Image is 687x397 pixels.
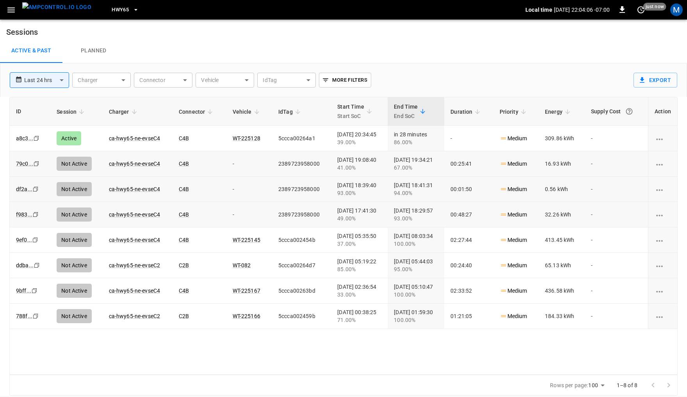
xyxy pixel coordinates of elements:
p: Medium [500,312,527,320]
span: Vehicle [233,107,262,116]
div: [DATE] 08:03:34 [394,232,438,248]
th: ID [10,97,50,126]
td: 309.86 kWh [539,126,585,151]
a: 79c0... [16,161,33,167]
td: - [585,151,648,177]
td: - [585,126,648,151]
div: copy [33,134,41,143]
div: 95.00% [394,265,438,273]
a: C4B [179,161,189,167]
p: Medium [500,236,527,244]
p: Medium [500,261,527,270]
p: Medium [500,287,527,295]
div: copy [32,312,40,320]
div: Not Active [57,182,92,196]
div: copy [32,185,40,193]
td: 00:01:50 [444,177,493,202]
a: C4B [179,211,189,218]
a: WT-225128 [233,135,260,141]
div: 67.00% [394,164,438,172]
div: 86.00% [394,138,438,146]
span: Priority [500,107,529,116]
td: 2389723958000 [272,177,331,202]
div: charging session options [655,236,671,244]
span: IdTag [278,107,303,116]
td: - [585,278,648,304]
td: 16.93 kWh [539,151,585,177]
span: Start TimeStart SoC [337,102,374,121]
div: Not Active [57,258,92,272]
button: More Filters [319,73,371,88]
p: Medium [500,134,527,143]
td: - [226,202,272,227]
div: copy [33,261,41,270]
div: [DATE] 19:08:40 [337,156,381,172]
span: End TimeEnd SoC [394,102,428,121]
td: 65.13 kWh [539,253,585,278]
td: 01:21:05 [444,304,493,329]
div: Not Active [57,309,92,323]
div: charging session options [655,134,671,142]
span: Duration [450,107,482,116]
a: C4B [179,186,189,192]
div: [DATE] 05:10:47 [394,283,438,299]
td: - [585,202,648,227]
span: HWY65 [112,5,129,14]
div: copy [32,210,40,219]
td: - [585,227,648,253]
a: C2B [179,313,189,319]
p: Medium [500,211,527,219]
a: WT-225167 [233,288,260,294]
div: 93.00% [337,189,381,197]
div: 100 [588,380,607,391]
a: ca-hwy65-ne-evseC4 [109,211,160,218]
a: C2B [179,262,189,268]
div: [DATE] 05:35:50 [337,232,381,248]
div: 94.00% [394,189,438,197]
img: ampcontrol.io logo [22,2,91,12]
td: 436.58 kWh [539,278,585,304]
a: 9ef0... [16,237,32,243]
a: ca-hwy65-ne-evseC4 [109,135,160,141]
span: Session [57,107,87,116]
a: df2a... [16,186,32,192]
p: 1–8 of 8 [617,381,637,389]
div: Last 24 hrs [24,73,69,88]
td: 5ccca00263bd [272,278,331,304]
div: 71.00% [337,316,381,324]
p: Local time [525,6,552,14]
div: [DATE] 18:41:31 [394,181,438,197]
button: Export [634,73,677,88]
div: 100.00% [394,240,438,248]
div: [DATE] 17:41:30 [337,207,381,222]
div: 39.00% [337,138,381,146]
div: [DATE] 05:44:03 [394,258,438,273]
a: C4B [179,288,189,294]
td: - [585,177,648,202]
td: 32.26 kWh [539,202,585,227]
div: End Time [394,102,418,121]
span: Energy [545,107,573,116]
a: Planned [62,38,125,63]
button: The cost of your charging session based on your supply rates [622,104,636,118]
td: - [226,151,272,177]
div: Not Active [57,233,92,247]
td: - [585,304,648,329]
p: End SoC [394,111,418,121]
div: copy [33,159,41,168]
td: 413.45 kWh [539,227,585,253]
a: 788f... [16,313,32,319]
a: ca-hwy65-ne-evseC4 [109,161,160,167]
div: 100.00% [394,291,438,299]
p: Medium [500,160,527,168]
th: Action [648,97,677,126]
span: Connector [179,107,215,116]
div: charging session options [655,160,671,168]
table: sessions table [10,97,677,329]
td: 5ccca002454b [272,227,331,253]
td: 2389723958000 [272,202,331,227]
div: copy [32,236,39,244]
div: profile-icon [670,4,683,16]
td: 00:48:27 [444,202,493,227]
a: ca-hwy65-ne-evseC4 [109,186,160,192]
